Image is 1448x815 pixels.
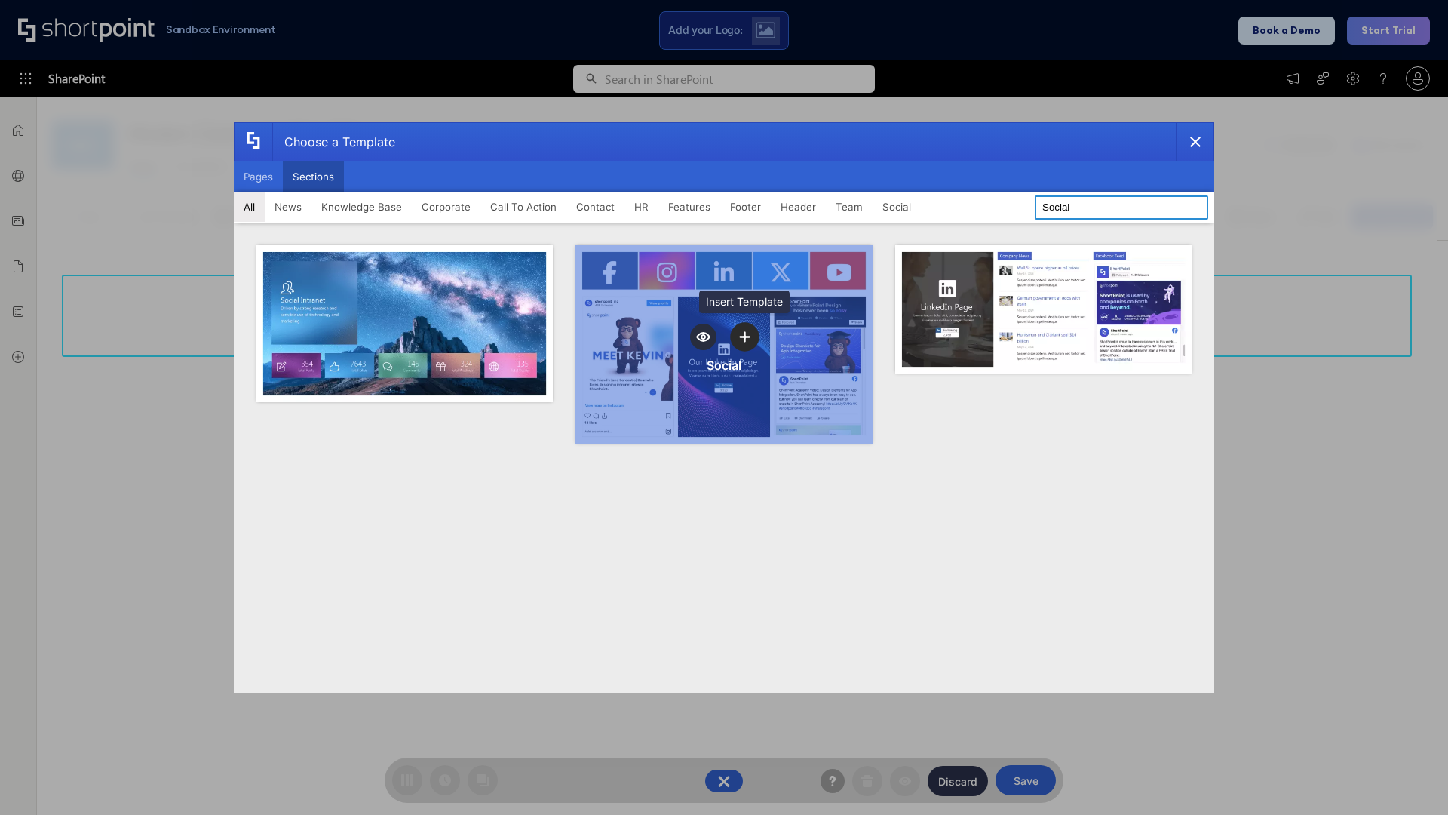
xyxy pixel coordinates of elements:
[658,192,720,222] button: Features
[480,192,566,222] button: Call To Action
[412,192,480,222] button: Corporate
[283,161,344,192] button: Sections
[265,192,311,222] button: News
[566,192,624,222] button: Contact
[826,192,873,222] button: Team
[707,358,741,373] div: Social
[234,161,283,192] button: Pages
[234,122,1214,693] div: template selector
[272,123,395,161] div: Choose a Template
[1035,195,1208,220] input: Search
[1176,640,1448,815] iframe: Chat Widget
[234,192,265,222] button: All
[873,192,921,222] button: Social
[771,192,826,222] button: Header
[624,192,658,222] button: HR
[311,192,412,222] button: Knowledge Base
[720,192,771,222] button: Footer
